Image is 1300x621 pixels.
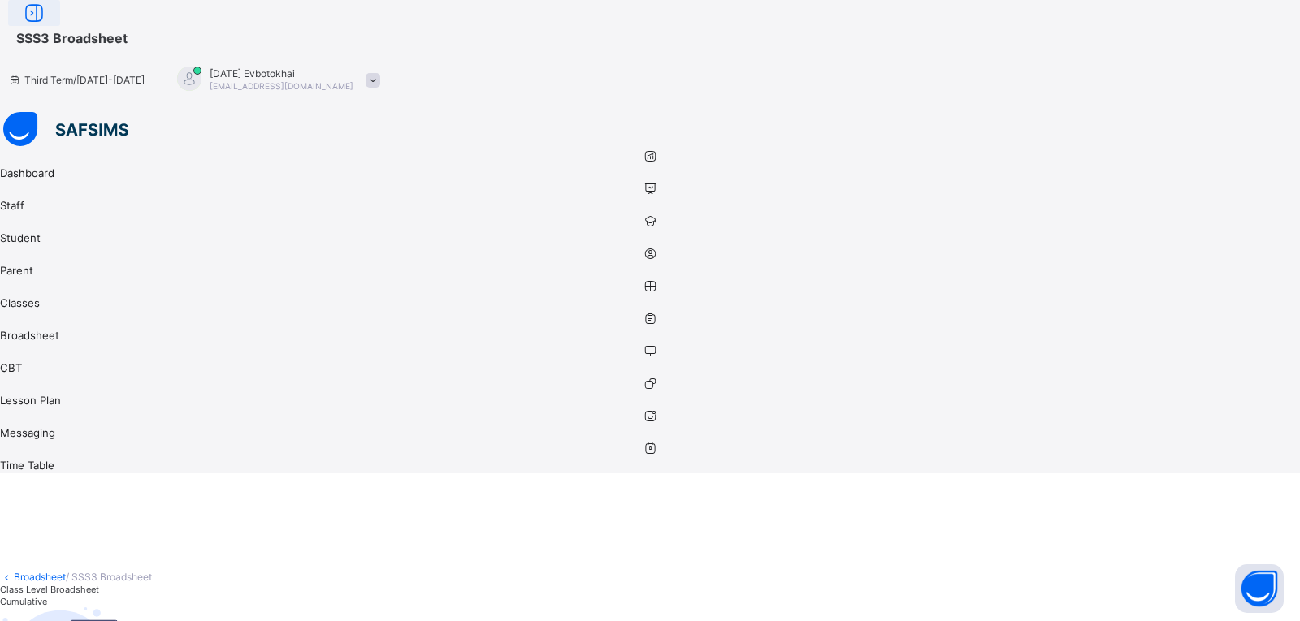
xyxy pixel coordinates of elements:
[210,67,353,80] span: [DATE] Evbotokhai
[210,81,353,91] span: [EMAIL_ADDRESS][DOMAIN_NAME]
[16,30,128,46] span: Class Arm Broadsheet
[8,74,145,86] span: session/term information
[161,67,388,93] div: FridayEvbotokhai
[14,571,66,583] a: Broadsheet
[1235,564,1284,613] button: Open asap
[3,112,128,146] img: safsims
[66,571,152,583] span: / SSS3 Broadsheet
